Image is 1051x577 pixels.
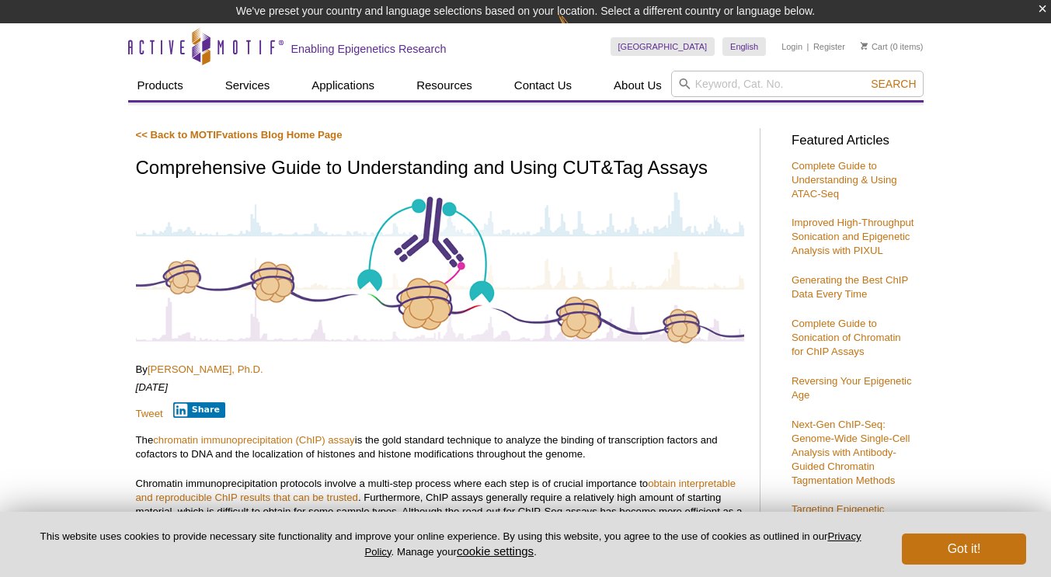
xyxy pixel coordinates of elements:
[792,274,908,300] a: Generating the Best ChIP Data Every Time
[136,433,744,461] p: The is the gold standard technique to analyze the binding of transcription factors and cofactors ...
[153,434,354,446] a: chromatin immunoprecipitation (ChIP) assay
[291,42,447,56] h2: Enabling Epigenetics Research
[866,77,920,91] button: Search
[861,37,924,56] li: (0 items)
[136,189,744,345] img: Antibody-Based Tagmentation Notes
[364,530,861,557] a: Privacy Policy
[558,12,599,48] img: Change Here
[792,419,910,486] a: Next-Gen ChIP-Seq: Genome-Wide Single-Cell Analysis with Antibody-Guided Chromatin Tagmentation M...
[792,134,916,148] h3: Featured Articles
[136,381,169,393] em: [DATE]
[457,544,534,558] button: cookie settings
[136,129,343,141] a: << Back to MOTIFvations Blog Home Page
[861,41,888,52] a: Cart
[781,41,802,52] a: Login
[25,530,876,559] p: This website uses cookies to provide necessary site functionality and improve your online experie...
[604,71,671,100] a: About Us
[128,71,193,100] a: Products
[136,477,744,547] p: Chromatin immunoprecipitation protocols involve a multi-step process where each step is of crucia...
[902,534,1026,565] button: Got it!
[302,71,384,100] a: Applications
[611,37,715,56] a: [GEOGRAPHIC_DATA]
[136,478,736,503] a: obtain interpretable and reproducible ChIP results that can be trusted
[813,41,845,52] a: Register
[136,158,744,180] h1: Comprehensive Guide to Understanding and Using CUT&Tag Assays
[807,37,809,56] li: |
[407,71,482,100] a: Resources
[792,318,901,357] a: Complete Guide to Sonication of Chromatin for ChIP Assays
[148,363,263,375] a: [PERSON_NAME], Ph.D.
[136,408,163,419] a: Tweet
[871,78,916,90] span: Search
[173,402,225,418] button: Share
[136,363,744,377] p: By
[722,37,766,56] a: English
[792,160,897,200] a: Complete Guide to Understanding & Using ATAC-Seq
[671,71,924,97] input: Keyword, Cat. No.
[505,71,581,100] a: Contact Us
[792,503,910,543] a: Targeting Epigenetic Enzymes for Drug Discovery & Development
[792,217,914,256] a: Improved High-Throughput Sonication and Epigenetic Analysis with PIXUL
[792,375,912,401] a: Reversing Your Epigenetic Age
[861,42,868,50] img: Your Cart
[216,71,280,100] a: Services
